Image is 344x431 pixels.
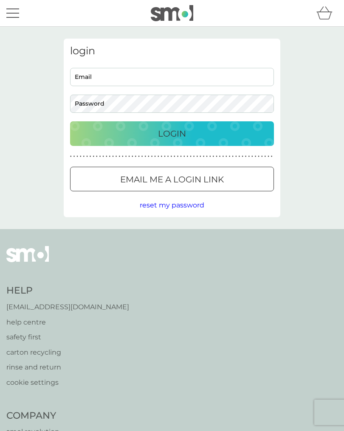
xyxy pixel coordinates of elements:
p: ● [196,154,198,159]
button: reset my password [140,200,204,211]
p: ● [213,154,214,159]
button: Email me a login link [70,167,274,191]
button: Login [70,121,274,146]
p: ● [161,154,163,159]
p: ● [245,154,247,159]
div: basket [316,5,338,22]
p: ● [261,154,263,159]
p: ● [151,154,153,159]
p: ● [216,154,217,159]
p: ● [229,154,231,159]
p: ● [200,154,201,159]
p: ● [116,154,117,159]
p: ● [70,154,72,159]
p: ● [148,154,149,159]
p: ● [235,154,237,159]
span: reset my password [140,201,204,209]
p: ● [187,154,189,159]
p: ● [80,154,82,159]
a: help centre [6,317,129,328]
p: ● [90,154,91,159]
p: ● [109,154,111,159]
img: smol [6,246,49,275]
p: ● [255,154,257,159]
p: ● [112,154,114,159]
p: ● [73,154,75,159]
p: ● [232,154,234,159]
p: ● [209,154,211,159]
p: ● [170,154,172,159]
p: ● [190,154,192,159]
p: ● [83,154,85,159]
p: ● [93,154,94,159]
a: [EMAIL_ADDRESS][DOMAIN_NAME] [6,302,129,313]
p: ● [183,154,185,159]
p: ● [239,154,240,159]
p: Login [158,127,186,140]
p: ● [96,154,98,159]
p: ● [141,154,143,159]
p: ● [158,154,159,159]
p: ● [102,154,104,159]
p: ● [177,154,179,159]
p: ● [251,154,253,159]
a: safety first [6,332,129,343]
p: ● [144,154,146,159]
p: ● [99,154,101,159]
p: ● [203,154,205,159]
p: ● [164,154,166,159]
p: ● [248,154,250,159]
p: ● [242,154,243,159]
p: ● [222,154,224,159]
p: ● [174,154,175,159]
button: menu [6,5,19,21]
p: ● [206,154,208,159]
p: ● [125,154,127,159]
a: cookie settings [6,377,129,388]
h4: Company [6,409,97,423]
p: ● [135,154,137,159]
p: ● [132,154,133,159]
p: ● [219,154,221,159]
h3: login [70,45,274,57]
p: ● [167,154,169,159]
p: Email me a login link [120,173,224,186]
p: ● [138,154,140,159]
p: ● [271,154,273,159]
a: rinse and return [6,362,129,373]
p: ● [118,154,120,159]
img: smol [151,5,193,21]
p: ● [265,154,266,159]
p: ● [122,154,124,159]
p: ● [268,154,269,159]
p: ● [154,154,156,159]
p: ● [86,154,88,159]
p: ● [76,154,78,159]
p: ● [226,154,227,159]
p: ● [180,154,182,159]
a: carton recycling [6,347,129,358]
p: ● [258,154,259,159]
p: ● [106,154,107,159]
h4: Help [6,284,129,297]
p: ● [193,154,195,159]
p: ● [128,154,130,159]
